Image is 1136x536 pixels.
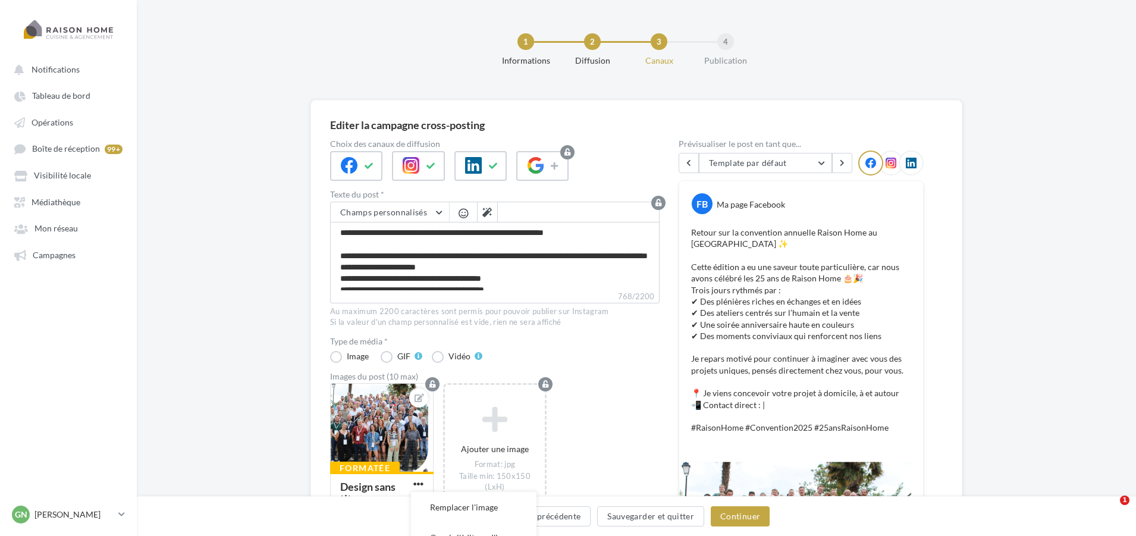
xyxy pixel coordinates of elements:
span: Template par défaut [709,158,787,168]
label: Texte du post * [330,190,660,199]
div: 99+ [105,145,123,154]
span: 1 [1120,496,1129,505]
span: Mon réseau [34,224,78,234]
span: Campagnes [33,250,76,260]
div: FB [692,193,713,214]
a: Opérations [7,111,130,133]
div: Editer la campagne cross-posting [330,120,943,130]
div: Publication [688,55,764,67]
button: Continuer [711,506,770,526]
a: Tableau de bord [7,84,130,106]
button: Champs personnalisés [331,202,449,222]
a: Campagnes [7,244,130,265]
span: Notifications [32,64,80,74]
button: Notifications [7,58,125,80]
div: Si la valeur d'un champ personnalisé est vide, rien ne sera affiché [330,317,660,328]
span: Boîte de réception [32,144,100,154]
div: Images du post (10 max) [330,372,660,381]
span: Champs personnalisés [340,207,427,217]
iframe: Intercom live chat [1096,496,1124,524]
a: Médiathèque [7,191,130,212]
a: Gn [PERSON_NAME] [10,503,127,526]
div: Informations [488,55,564,67]
p: [PERSON_NAME] [34,509,114,521]
span: Médiathèque [32,197,80,207]
div: Canaux [621,55,697,67]
div: Formatée [330,462,400,475]
div: Ma page Facebook [717,199,785,210]
label: Type de média * [330,337,660,346]
div: Diffusion [554,55,630,67]
div: 1 [517,33,534,50]
span: Gn [15,509,27,521]
div: 4 [717,33,734,50]
p: Retour sur la convention annuelle Raison Home au [GEOGRAPHIC_DATA] ✨ Cette édition a eu une saveu... [691,227,911,434]
div: Design sans titre [340,480,396,505]
div: Au maximum 2200 caractères sont permis pour pouvoir publier sur Instagram [330,306,660,317]
div: 3 [651,33,667,50]
a: Boîte de réception 99+ [7,137,130,159]
button: Template par défaut [699,153,832,173]
button: Remplacer l'image [411,492,536,522]
a: Visibilité locale [7,164,130,186]
div: Image [347,352,369,361]
span: Tableau de bord [32,91,90,101]
label: 768/2200 [330,290,660,303]
span: Visibilité locale [34,171,91,181]
a: Mon réseau [7,217,130,239]
span: Opérations [32,117,73,127]
div: GIF [397,352,410,361]
button: Sauvegarder et quitter [597,506,704,526]
label: Choix des canaux de diffusion [330,140,660,148]
div: 2 [584,33,601,50]
div: Vidéo [448,352,470,361]
div: Prévisualiser le post en tant que... [679,140,924,148]
button: Étape précédente [503,506,591,526]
